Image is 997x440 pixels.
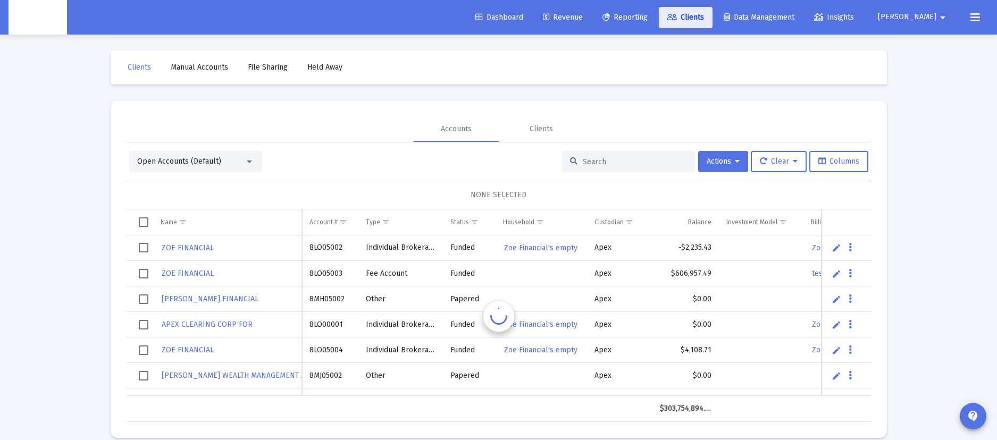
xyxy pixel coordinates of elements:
td: Apex [587,286,652,312]
mat-icon: arrow_drop_down [936,7,949,28]
td: Apex [587,312,652,337]
a: ZOE FINANCIAL [161,342,215,358]
td: 8MH05002 [302,286,358,312]
a: ZOE FINANCIAL [161,266,215,281]
span: Actions [707,157,740,166]
td: $0.00 [652,388,719,414]
a: Edit [832,371,841,380]
td: 8LO05004 [302,337,358,363]
a: Edit [832,320,841,329]
div: Status [450,218,469,226]
span: Show filter options for column 'Type' [382,218,390,226]
td: Column Name [153,209,302,235]
span: Zoe Financial's Household [812,320,900,329]
td: Other [358,286,443,312]
button: [PERSON_NAME] [865,6,962,28]
a: Insights [806,7,862,28]
a: [PERSON_NAME] WEALTH MANAGEMENT AND [161,368,316,383]
button: Actions [698,151,748,172]
div: Select row [139,345,148,355]
td: Apex [587,235,652,261]
div: Account # [309,218,338,226]
span: Zoe Financial's empty [504,345,577,354]
a: Clients [659,7,713,28]
td: Other [358,363,443,388]
span: ZOE FINANCIAL [162,269,214,278]
div: Funded [450,268,488,279]
div: Name [161,218,177,226]
td: $0.00 [652,363,719,388]
td: 8LO00001 [302,312,358,337]
span: Open Accounts (Default) [137,157,221,166]
span: Zoe Financial's empty [504,320,577,329]
span: Insights [814,13,854,22]
td: Other [358,388,443,414]
a: Clients [119,57,160,78]
span: Zoe Financial's Household [812,243,900,252]
a: Manual Accounts [162,57,237,78]
span: ZOE FINANCIAL [162,243,214,252]
div: Data grid [127,209,871,422]
td: Column Investment Model [719,209,803,235]
div: Select row [139,320,148,329]
td: 8LO05003 [302,261,358,286]
span: Held Away [307,63,342,72]
td: Column Status [443,209,496,235]
button: Columns [809,151,868,172]
a: Zoe Financial's empty [503,240,579,256]
a: Zoe Financial's Household [811,317,901,332]
span: [PERSON_NAME] WEALTH MANAGEMENT AND [162,371,315,380]
div: Funded [450,242,488,253]
span: Dashboard [475,13,523,22]
span: Show filter options for column 'Custodian' [625,218,633,226]
td: -$2,235.43 [652,235,719,261]
a: Zoe Financial's empty [503,317,579,332]
a: Data Management [715,7,803,28]
td: Apex [587,261,652,286]
a: Zoe Financial's Household [811,240,901,256]
button: Clear [751,151,807,172]
span: Data Management [724,13,794,22]
a: Held Away [299,57,351,78]
a: [PERSON_NAME] FINANCIAL [161,291,259,307]
div: Funded [450,319,488,330]
div: NONE SELECTED [135,190,862,200]
span: Clear [760,157,798,166]
span: Clients [667,13,704,22]
div: Clients [530,124,553,134]
a: Edit [832,345,841,355]
a: ZOE FINANCIAL [161,240,215,256]
div: Papered [450,370,488,381]
a: Revenue [534,7,591,28]
div: Balance [688,218,711,226]
div: Investment Model [726,218,777,226]
a: Edit [832,243,841,252]
mat-icon: contact_support [967,410,979,422]
span: test [812,269,825,278]
span: Clients [128,63,151,72]
span: Zoe Financial's empty [504,243,577,252]
span: [PERSON_NAME] FINANCIAL [162,294,258,303]
a: Edit [832,294,841,304]
td: Individual Brokerage [358,235,443,261]
div: Select all [139,217,148,227]
td: Apex [587,388,652,414]
td: Column Custodian [587,209,652,235]
span: ZOE FINANCIAL [162,345,214,354]
td: Column Account # [302,209,358,235]
span: Show filter options for column 'Investment Model' [779,218,787,226]
td: Apex [587,363,652,388]
div: Custodian [594,218,624,226]
span: File Sharing [248,63,288,72]
div: Billing Group [811,218,848,226]
td: 8MJ05004 [302,388,358,414]
a: test [811,266,826,281]
span: Show filter options for column 'Household' [536,218,544,226]
span: APEX CLEARING CORP FOR [162,320,253,329]
td: $0.00 [652,286,719,312]
span: Revenue [543,13,583,22]
td: $0.00 [652,312,719,337]
a: Dashboard [467,7,532,28]
span: Columns [818,157,859,166]
input: Search [583,157,687,166]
